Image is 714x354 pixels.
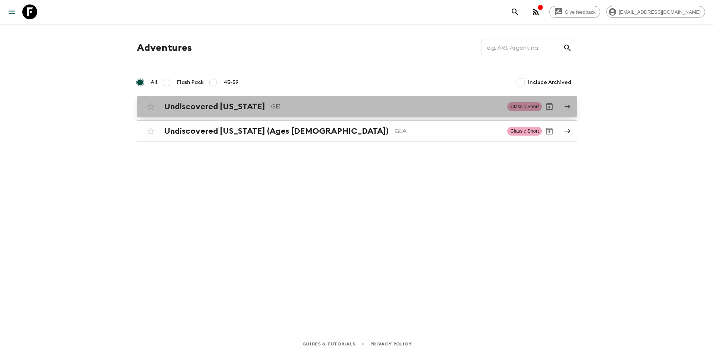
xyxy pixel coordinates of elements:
a: Undiscovered [US_STATE]GE1Classic ShortArchive [137,96,577,117]
h2: Undiscovered [US_STATE] (Ages [DEMOGRAPHIC_DATA]) [164,126,389,136]
button: search adventures [508,4,522,19]
span: Give feedback [561,9,600,15]
p: GE1 [271,102,501,111]
h2: Undiscovered [US_STATE] [164,102,265,111]
span: [EMAIL_ADDRESS][DOMAIN_NAME] [615,9,705,15]
button: menu [4,4,19,19]
span: Classic Short [507,102,542,111]
input: e.g. AR1, Argentina [482,38,563,58]
a: Privacy Policy [370,340,412,348]
span: Include Archived [528,79,571,86]
h1: Adventures [137,40,192,55]
button: Archive [542,124,557,139]
div: [EMAIL_ADDRESS][DOMAIN_NAME] [606,6,705,18]
span: All [151,79,157,86]
span: Classic Short [507,127,542,136]
span: Flash Pack [177,79,204,86]
button: Archive [542,99,557,114]
a: Guides & Tutorials [302,340,356,348]
a: Give feedback [549,6,600,18]
p: GEA [395,127,501,136]
span: 45-59 [223,79,239,86]
a: Undiscovered [US_STATE] (Ages [DEMOGRAPHIC_DATA])GEAClassic ShortArchive [137,120,577,142]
